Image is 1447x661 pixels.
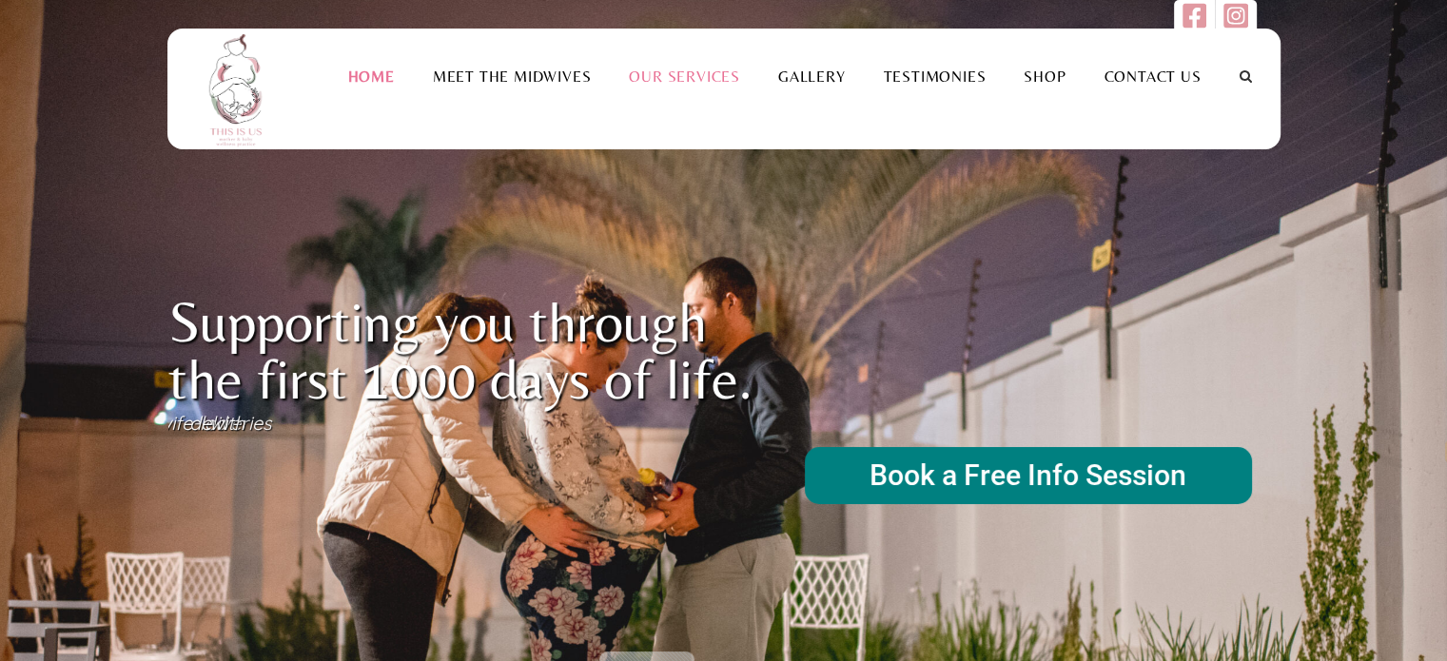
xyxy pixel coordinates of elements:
img: instagram-square.svg [1223,2,1247,29]
img: This is us practice [196,29,282,149]
a: Meet the Midwives [414,68,611,86]
rs-layer: Supporting you through the first 1000 days of life. [168,293,774,407]
div: i [248,409,252,437]
div: t [226,409,233,437]
div: i [223,409,226,437]
a: Gallery [759,68,865,86]
a: Follow us on Instagram [1223,12,1247,34]
rs-layer: Book a Free Info Session [805,447,1252,504]
div: e [252,409,263,437]
div: f [175,409,182,437]
a: Home [328,68,413,86]
div: i [171,409,175,437]
div: e [182,409,192,437]
a: Our Services [610,68,759,86]
div: w [208,409,223,437]
div: d [189,409,201,437]
a: Testimonies [864,68,1005,86]
a: Shop [1005,68,1085,86]
div: e [201,409,211,437]
div: r [241,409,248,437]
div: h [233,409,244,437]
a: Contact Us [1085,68,1221,86]
img: facebook-square.svg [1183,2,1206,29]
div: s [263,409,271,437]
